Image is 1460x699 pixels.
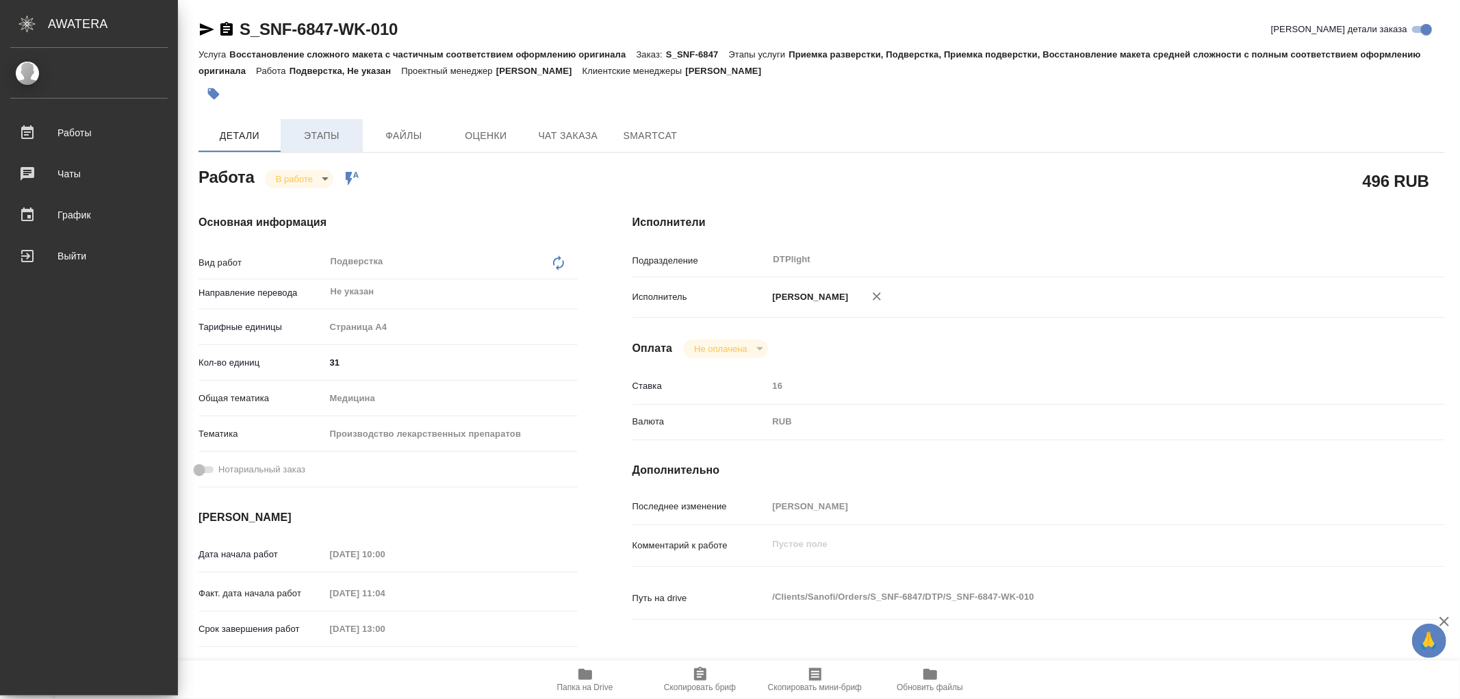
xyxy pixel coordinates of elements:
a: Работы [3,116,175,150]
p: Клиентские менеджеры [582,66,686,76]
span: Файлы [371,127,437,144]
p: Исполнитель [632,290,768,304]
p: [PERSON_NAME] [685,66,771,76]
span: Нотариальный заказ [218,463,305,476]
p: Приемка разверстки, Подверстка, Приемка подверстки, Восстановление макета средней сложности с пол... [198,49,1421,76]
button: Скопировать ссылку для ЯМессенджера [198,21,215,38]
span: Папка на Drive [557,683,613,692]
p: Вид работ [198,256,325,270]
p: Направление перевода [198,286,325,300]
div: Работы [10,123,168,143]
p: Путь на drive [632,592,768,605]
div: Медицина [325,387,578,410]
p: Последнее изменение [632,500,768,513]
p: Ставка [632,379,768,393]
p: S_SNF-6847 [666,49,729,60]
p: [PERSON_NAME] [496,66,582,76]
p: Факт. дата начала работ [198,587,325,600]
span: Этапы [289,127,355,144]
p: Этапы услуги [729,49,789,60]
input: ✎ Введи что-нибудь [325,353,578,372]
div: RUB [768,410,1377,433]
a: График [3,198,175,232]
button: Добавить тэг [198,79,229,109]
p: Срок завершения работ [198,622,325,636]
span: Скопировать бриф [664,683,736,692]
span: Оценки [453,127,519,144]
p: Заказ: [637,49,666,60]
button: Обновить файлы [873,661,988,699]
h4: Дополнительно [632,462,1445,479]
span: Детали [207,127,272,144]
input: Пустое поле [768,376,1377,396]
p: Услуга [198,49,229,60]
h2: 496 RUB [1363,169,1429,192]
div: Производство лекарственных препаратов [325,422,578,446]
input: Пустое поле [325,583,445,603]
h4: Исполнители [632,214,1445,231]
button: Скопировать мини-бриф [758,661,873,699]
input: Пустое поле [325,544,445,564]
button: Не оплачена [690,343,751,355]
p: Работа [256,66,290,76]
div: Выйти [10,246,168,266]
button: Удалить исполнителя [862,281,892,312]
p: Дата начала работ [198,548,325,561]
input: Пустое поле [325,619,445,639]
input: Пустое поле [768,496,1377,516]
p: Подразделение [632,254,768,268]
p: Тематика [198,427,325,441]
span: SmartCat [617,127,683,144]
p: Кол-во единиц [198,356,325,370]
h4: [PERSON_NAME] [198,509,578,526]
span: Чат заказа [535,127,601,144]
p: Проектный менеджер [401,66,496,76]
p: Общая тематика [198,392,325,405]
h2: Работа [198,164,255,188]
a: Чаты [3,157,175,191]
p: Комментарий к работе [632,539,768,552]
div: Страница А4 [325,316,578,339]
button: В работе [272,173,317,185]
button: Скопировать бриф [643,661,758,699]
a: S_SNF-6847-WK-010 [240,20,398,38]
p: [PERSON_NAME] [768,290,849,304]
a: Выйти [3,239,175,273]
span: Скопировать мини-бриф [768,683,862,692]
h4: Оплата [632,340,673,357]
div: В работе [683,340,767,358]
h4: Основная информация [198,214,578,231]
div: Чаты [10,164,168,184]
p: Подверстка, Не указан [290,66,402,76]
p: Восстановление сложного макета с частичным соответствием оформлению оригинала [229,49,636,60]
span: [PERSON_NAME] детали заказа [1271,23,1407,36]
span: 🙏 [1418,626,1441,655]
div: В работе [265,170,333,188]
span: Обновить файлы [897,683,963,692]
button: 🙏 [1412,624,1446,658]
button: Скопировать ссылку [218,21,235,38]
p: Валюта [632,415,768,429]
button: Папка на Drive [528,661,643,699]
div: AWATERA [48,10,178,38]
div: График [10,205,168,225]
textarea: /Clients/Sanofi/Orders/S_SNF-6847/DTP/S_SNF-6847-WK-010 [768,585,1377,609]
p: Тарифные единицы [198,320,325,334]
